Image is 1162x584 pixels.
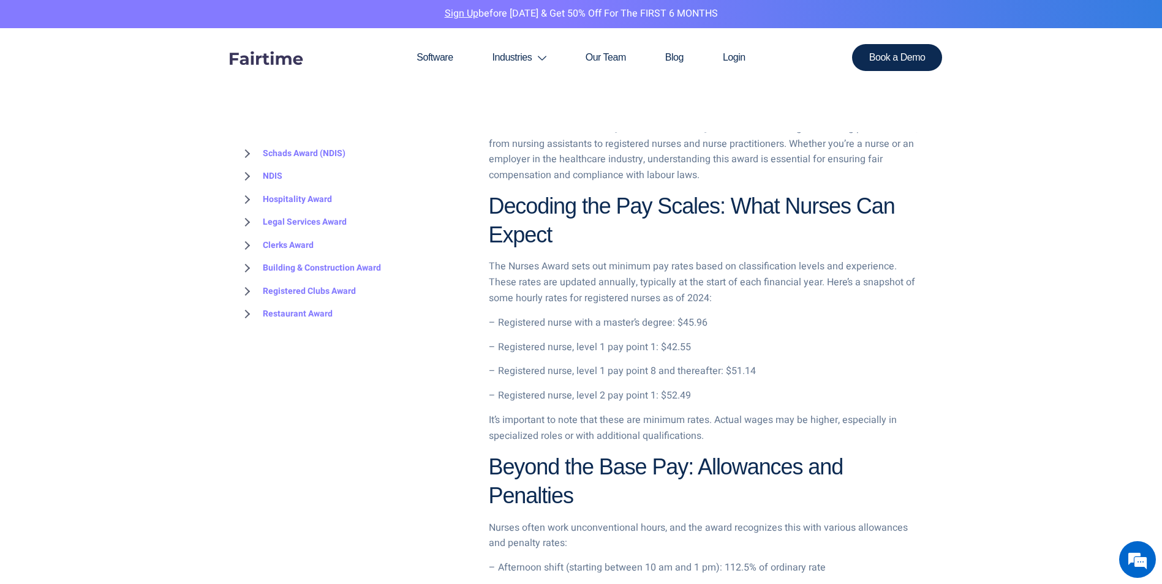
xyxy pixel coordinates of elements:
[201,6,230,36] div: Minimize live chat window
[489,413,924,444] p: It’s important to note that these are minimum rates. Actual wages may be higher, especially in sp...
[703,28,765,87] a: Login
[646,28,703,87] a: Blog
[566,28,646,87] a: Our Team
[489,364,924,380] p: – Registered nurse, level 1 pay point 8 and thereafter: $51.14
[489,453,924,511] h2: Beyond the Base Pay: Allowances and Penalties
[64,69,206,84] div: Chat with us now
[397,28,472,87] a: Software
[238,303,333,326] a: Restaurant Award
[489,259,924,306] p: The Nurses Award sets out minimum pay rates based on classification levels and experience. These ...
[473,28,566,87] a: Industries
[445,6,478,21] a: Sign Up
[489,192,924,250] h2: Decoding the Pay Scales: What Nurses Can Expect
[489,388,924,404] p: – Registered nurse, level 2 pay point 1: $52.49
[71,154,169,278] span: We're online!
[489,340,924,356] p: – Registered nurse, level 1 pay point 1: $42.55
[6,334,233,377] textarea: Type your message and hit 'Enter'
[489,520,924,552] p: Nurses often work unconventional hours, and the award recognizes this with various allowances and...
[238,116,470,326] div: BROWSE TOPICS
[238,234,314,257] a: Clerks Award
[238,142,345,165] a: Schads Award (NDIS)
[489,105,924,183] p: The Nurses Award is a crucial document that outlines the minimum pay rates and working conditions...
[489,560,924,576] p: – Afternoon shift (starting between 10 am and 1 pm): 112.5% of ordinary rate
[238,165,282,189] a: NDIS
[238,257,381,280] a: Building & Construction Award
[238,280,356,303] a: Registered Clubs Award
[238,142,470,326] nav: BROWSE TOPICS
[869,53,926,62] span: Book a Demo
[238,211,347,234] a: Legal Services Award
[852,44,943,71] a: Book a Demo
[238,188,332,211] a: Hospitality Award
[489,315,924,331] p: – Registered nurse with a master’s degree: $45.96
[9,6,1153,22] p: before [DATE] & Get 50% Off for the FIRST 6 MONTHS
